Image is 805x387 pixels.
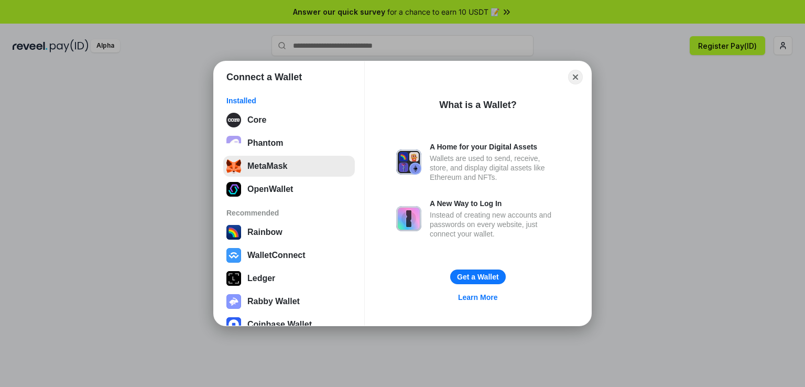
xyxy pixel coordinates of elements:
button: WalletConnect [223,245,355,266]
div: WalletConnect [247,251,306,260]
img: svg+xml,%3Csvg%20width%3D%2228%22%20height%3D%2228%22%20viewBox%3D%220%200%2028%2028%22%20fill%3D... [226,248,241,263]
div: OpenWallet [247,185,293,194]
a: Learn More [452,291,504,304]
div: Ledger [247,274,275,283]
img: svg+xml;base64,PHN2ZyB3aWR0aD0iMzUiIGhlaWdodD0iMzQiIHZpZXdCb3g9IjAgMCAzNSAzNCIgZmlsbD0ibm9uZSIgeG... [226,159,241,174]
img: XZRmBozM+jQCxxlIZCodRXfisRhA7d1o9+zzPz1SBJzuWECvGGsRfrhsLtwOpOv+T8fuZ+Z+JGOEd+e5WzUnmzPkAAAAASUVO... [226,182,241,197]
div: Coinbase Wallet [247,320,312,329]
div: What is a Wallet? [439,99,516,111]
div: A Home for your Digital Assets [430,142,560,152]
button: Coinbase Wallet [223,314,355,335]
img: epq2vO3P5aLWl15yRS7Q49p1fHTx2Sgh99jU3kfXv7cnPATIVQHAx5oQs66JWv3SWEjHOsb3kKgmE5WNBxBId7C8gm8wEgOvz... [226,136,241,150]
div: Rabby Wallet [247,297,300,306]
div: Instead of creating new accounts and passwords on every website, just connect your wallet. [430,210,560,239]
div: Rainbow [247,228,282,237]
div: Core [247,115,266,125]
img: svg+xml,%3Csvg%20xmlns%3D%22http%3A%2F%2Fwww.w3.org%2F2000%2Fsvg%22%20fill%3D%22none%22%20viewBox... [226,294,241,309]
h1: Connect a Wallet [226,71,302,83]
div: Wallets are used to send, receive, store, and display digital assets like Ethereum and NFTs. [430,154,560,182]
img: svg+xml,%3Csvg%20xmlns%3D%22http%3A%2F%2Fwww.w3.org%2F2000%2Fsvg%22%20fill%3D%22none%22%20viewBox... [396,206,421,231]
button: Ledger [223,268,355,289]
button: Core [223,110,355,131]
div: A New Way to Log In [430,199,560,208]
div: Recommended [226,208,352,218]
div: Phantom [247,138,283,148]
div: Learn More [458,293,497,302]
button: MetaMask [223,156,355,177]
button: Phantom [223,133,355,154]
button: OpenWallet [223,179,355,200]
img: svg+xml,%3Csvg%20width%3D%22120%22%20height%3D%22120%22%20viewBox%3D%220%200%20120%20120%22%20fil... [226,225,241,240]
button: Get a Wallet [450,270,506,284]
button: Close [568,70,583,84]
button: Rainbow [223,222,355,243]
img: svg+xml,%3Csvg%20xmlns%3D%22http%3A%2F%2Fwww.w3.org%2F2000%2Fsvg%22%20width%3D%2228%22%20height%3... [226,271,241,286]
div: Get a Wallet [457,272,499,282]
img: svg+xml;base64,PHN2ZyB3aWR0aD0iMTI4IiBoZWlnaHQ9IjEyOCIgdmlld0JveD0iMCAwIDEyOCAxMjgiIGZpbGw9Im5vbm... [226,113,241,127]
button: Rabby Wallet [223,291,355,312]
img: svg+xml,%3Csvg%20width%3D%2228%22%20height%3D%2228%22%20viewBox%3D%220%200%2028%2028%22%20fill%3D... [226,317,241,332]
div: Installed [226,96,352,105]
img: svg+xml,%3Csvg%20xmlns%3D%22http%3A%2F%2Fwww.w3.org%2F2000%2Fsvg%22%20fill%3D%22none%22%20viewBox... [396,149,421,175]
div: MetaMask [247,162,287,171]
